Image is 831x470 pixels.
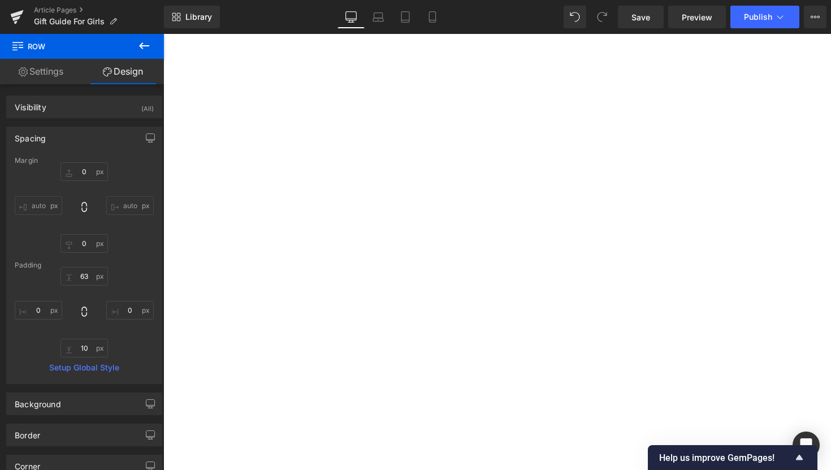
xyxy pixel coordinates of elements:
[106,301,154,320] input: 0
[34,6,164,15] a: Article Pages
[60,162,108,181] input: 0
[163,34,831,470] iframe: To enrich screen reader interactions, please activate Accessibility in Grammarly extension settings
[365,6,392,28] a: Laptop
[60,267,108,286] input: 0
[60,339,108,357] input: 0
[185,12,212,22] span: Library
[631,11,650,23] span: Save
[15,301,62,320] input: 0
[15,424,40,440] div: Border
[11,34,124,59] span: Row
[659,451,806,464] button: Show survey - Help us improve GemPages!
[15,157,154,165] div: Margin
[60,234,108,253] input: 0
[730,6,799,28] button: Publish
[15,196,62,215] input: 0
[392,6,419,28] a: Tablet
[15,393,61,409] div: Background
[419,6,446,28] a: Mobile
[744,12,772,21] span: Publish
[15,127,46,143] div: Spacing
[804,6,826,28] button: More
[591,6,613,28] button: Redo
[15,261,154,269] div: Padding
[34,17,105,26] span: Gift Guide For Girls
[141,96,154,115] div: (All)
[682,11,712,23] span: Preview
[164,6,220,28] a: New Library
[564,6,586,28] button: Undo
[668,6,726,28] a: Preview
[659,452,793,463] span: Help us improve GemPages!
[82,59,164,84] a: Design
[793,432,820,459] div: Open Intercom Messenger
[15,96,46,112] div: Visibility
[337,6,365,28] a: Desktop
[15,363,154,372] a: Setup Global Style
[106,196,154,215] input: 0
